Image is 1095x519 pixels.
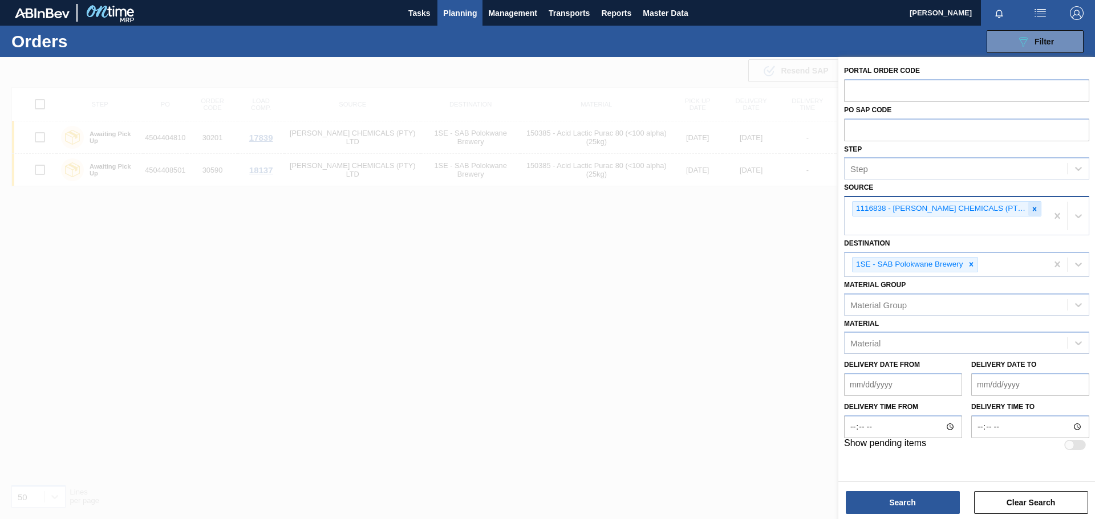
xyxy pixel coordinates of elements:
[844,373,962,396] input: mm/dd/yyyy
[987,30,1084,53] button: Filter
[844,399,962,415] label: Delivery time from
[844,361,920,369] label: Delivery Date from
[601,6,631,20] span: Reports
[850,164,868,174] div: Step
[844,320,879,328] label: Material
[844,438,926,452] label: Show pending items
[844,106,891,114] label: PO SAP Code
[971,399,1089,415] label: Delivery time to
[844,183,873,191] label: Source
[853,202,1028,216] div: 1116838 - [PERSON_NAME] CHEMICALS (PTY) LTD
[844,239,890,247] label: Destination
[1035,37,1054,46] span: Filter
[844,67,920,75] label: Portal Order Code
[1033,6,1047,20] img: userActions
[15,8,70,18] img: TNhmsLtSVTkK8tSr43FrP2fwEKptu5GPRR3wAAAABJRU5ErkJggg==
[407,6,432,20] span: Tasks
[971,361,1036,369] label: Delivery Date to
[549,6,590,20] span: Transports
[853,258,965,272] div: 1SE - SAB Polokwane Brewery
[844,145,862,153] label: Step
[850,338,881,348] div: Material
[850,300,907,309] div: Material Group
[443,6,477,20] span: Planning
[488,6,537,20] span: Management
[1070,6,1084,20] img: Logout
[844,281,906,289] label: Material Group
[11,35,182,48] h1: Orders
[971,373,1089,396] input: mm/dd/yyyy
[643,6,688,20] span: Master Data
[981,5,1017,21] button: Notifications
